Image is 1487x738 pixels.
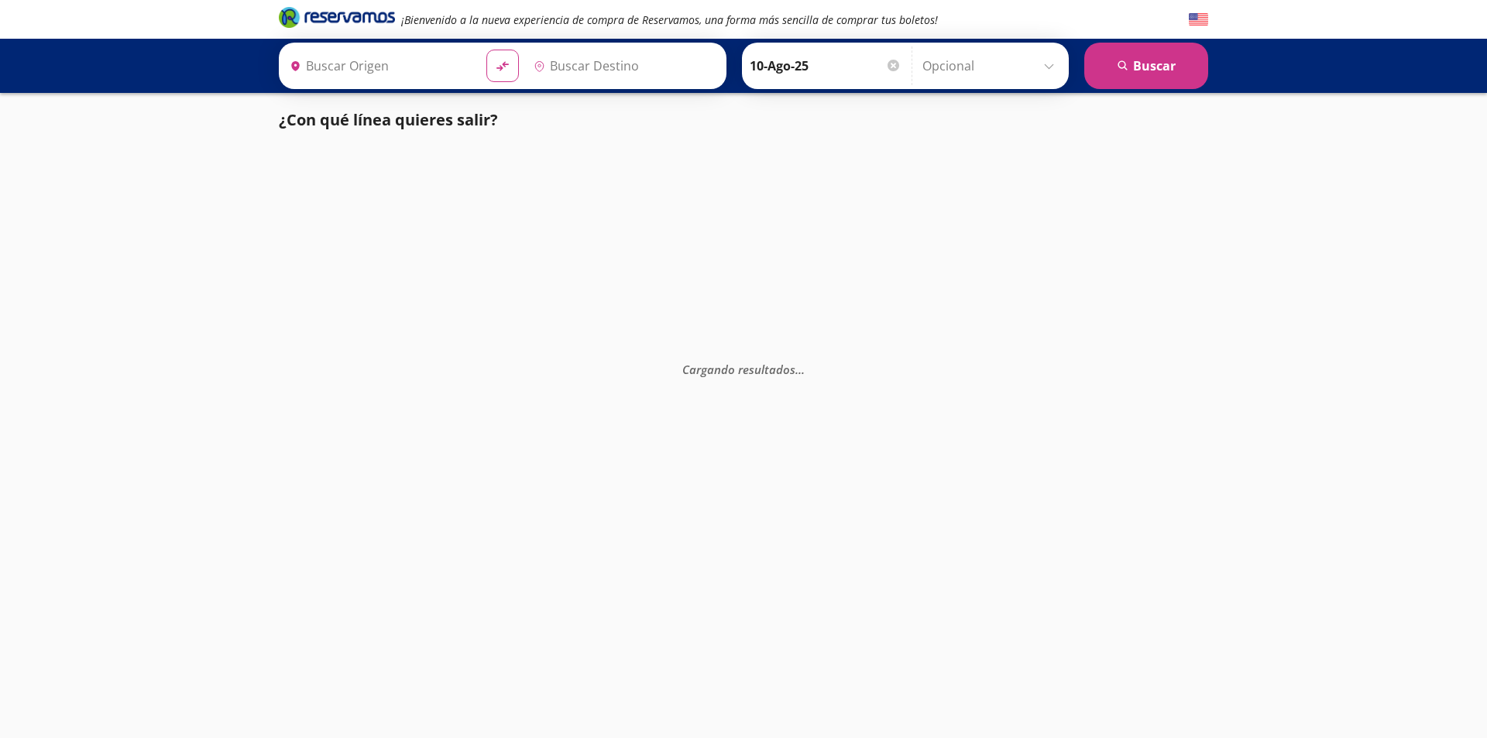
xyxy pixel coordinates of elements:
[795,361,798,376] span: .
[682,361,805,376] em: Cargando resultados
[1189,10,1208,29] button: English
[279,108,498,132] p: ¿Con qué línea quieres salir?
[527,46,718,85] input: Buscar Destino
[922,46,1061,85] input: Opcional
[279,5,395,33] a: Brand Logo
[1084,43,1208,89] button: Buscar
[798,361,802,376] span: .
[750,46,901,85] input: Elegir Fecha
[279,5,395,29] i: Brand Logo
[802,361,805,376] span: .
[401,12,938,27] em: ¡Bienvenido a la nueva experiencia de compra de Reservamos, una forma más sencilla de comprar tus...
[283,46,474,85] input: Buscar Origen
